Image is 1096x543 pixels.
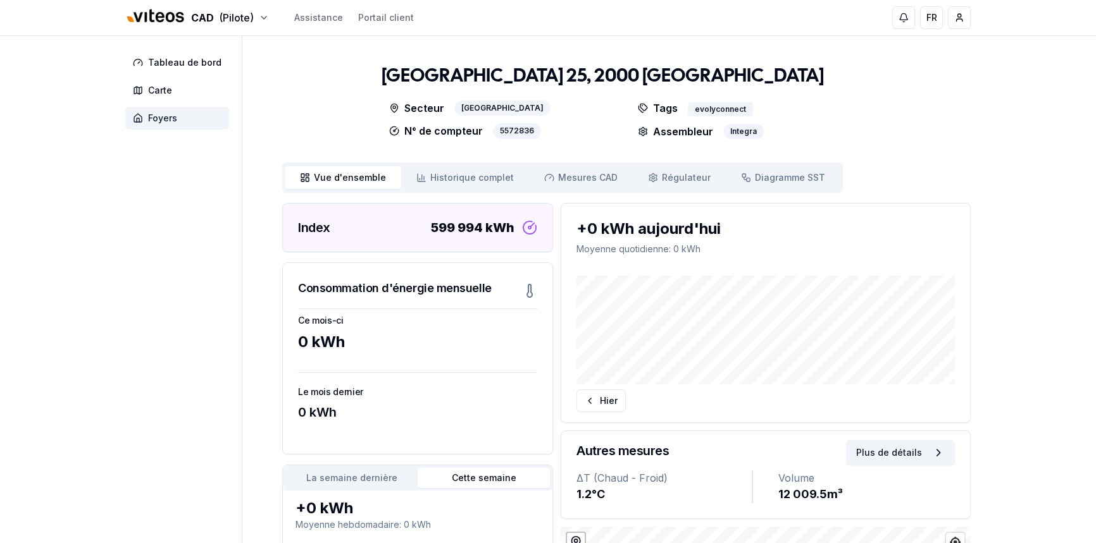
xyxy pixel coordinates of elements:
span: Historique complet [430,171,514,184]
button: FR [920,6,943,29]
h3: Ce mois-ci [298,314,537,327]
p: Moyenne hebdomadaire : 0 kWh [296,518,540,531]
span: FR [926,11,937,24]
div: evolyconnect [688,102,753,116]
span: Tableau de bord [148,56,221,69]
span: CAD [191,10,214,25]
div: 599 994 kWh [431,219,514,236]
div: Volume [778,470,955,485]
a: Mesures CAD [529,166,633,189]
a: Carte [125,79,234,102]
div: [GEOGRAPHIC_DATA] [454,101,551,116]
p: Tags [638,101,678,116]
div: 12 009.5 m³ [778,485,955,503]
div: +0 kWh [296,498,540,518]
span: Mesures CAD [558,171,618,184]
button: La semaine dernière [285,468,418,488]
a: Assistance [294,11,343,24]
span: Diagramme SST [755,171,825,184]
p: Assembleur [638,124,713,139]
h3: Index [298,219,330,236]
a: Vue d'ensemble [285,166,401,189]
img: Viteos - CAD Logo [125,1,186,32]
button: CAD(Pilote) [125,4,269,32]
div: 1.2 °C [576,485,752,503]
a: Portail client [358,11,414,24]
a: Historique complet [401,166,529,189]
div: ΔT (Chaud - Froid) [576,470,752,485]
h3: Consommation d'énergie mensuelle [298,279,492,297]
div: Integra [723,124,764,139]
a: Foyers [125,107,234,130]
h1: [GEOGRAPHIC_DATA] 25, 2000 [GEOGRAPHIC_DATA] [382,65,824,88]
button: Cette semaine [418,468,550,488]
span: Régulateur [662,171,711,184]
span: Carte [148,84,172,97]
p: Secteur [389,101,444,116]
button: Plus de détails [846,440,955,465]
span: (Pilote) [219,10,254,25]
span: Vue d'ensemble [314,171,386,184]
div: 0 kWh [298,332,537,352]
div: 0 kWh [298,403,537,421]
a: Diagramme SST [726,166,840,189]
span: Foyers [148,112,177,125]
h3: Autres mesures [576,442,669,460]
p: N° de compteur [389,123,483,139]
h3: Le mois dernier [298,386,537,398]
a: Régulateur [633,166,726,189]
div: 5572836 [493,123,541,139]
div: +0 kWh aujourd'hui [576,219,955,239]
a: Tableau de bord [125,51,234,74]
button: Hier [576,389,626,412]
img: unit Image [282,51,358,152]
p: Moyenne quotidienne : 0 kWh [576,243,955,255]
